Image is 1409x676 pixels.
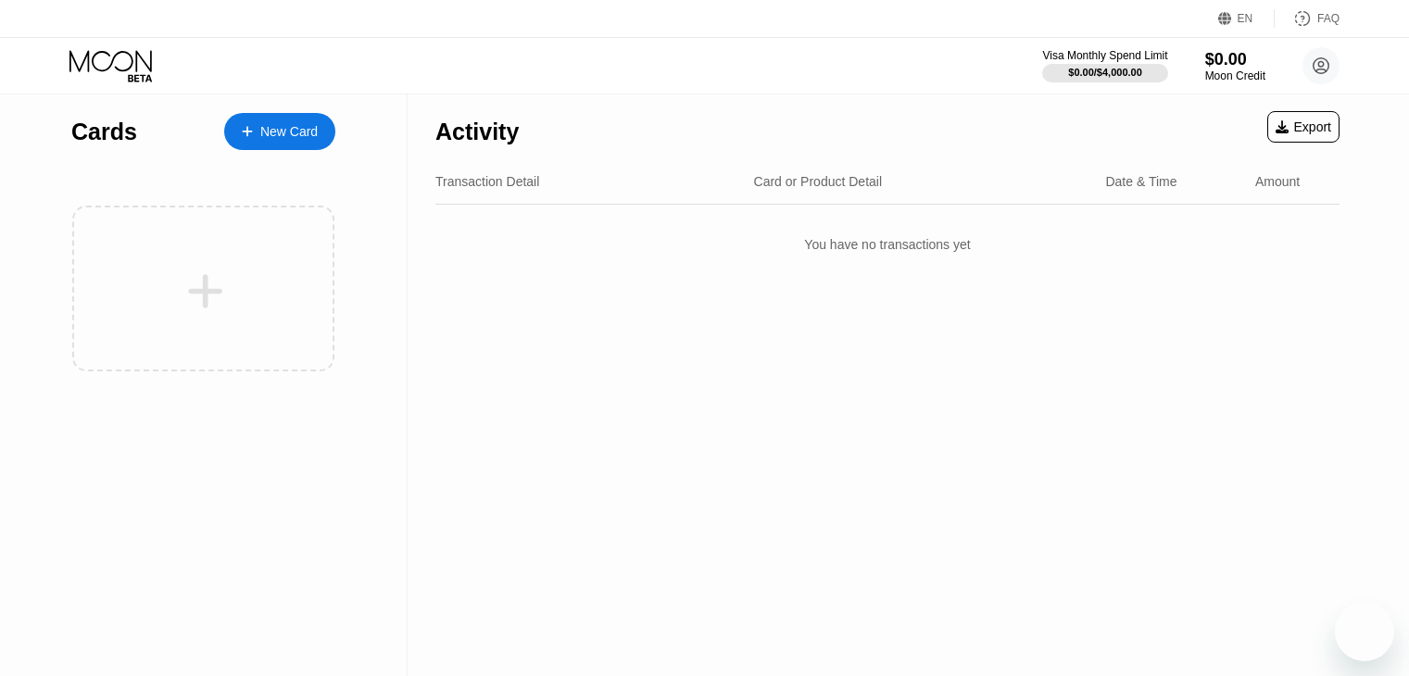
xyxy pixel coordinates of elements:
[224,113,335,150] div: New Card
[1068,67,1142,78] div: $0.00 / $4,000.00
[435,219,1340,270] div: You have no transactions yet
[1317,12,1340,25] div: FAQ
[435,174,539,189] div: Transaction Detail
[1042,49,1167,82] div: Visa Monthly Spend Limit$0.00/$4,000.00
[1205,69,1265,82] div: Moon Credit
[754,174,883,189] div: Card or Product Detail
[1255,174,1300,189] div: Amount
[1267,111,1340,143] div: Export
[1205,50,1265,82] div: $0.00Moon Credit
[260,124,318,140] div: New Card
[1042,49,1167,62] div: Visa Monthly Spend Limit
[71,119,137,145] div: Cards
[1276,119,1331,134] div: Export
[1205,50,1265,69] div: $0.00
[1335,602,1394,661] iframe: Button to launch messaging window
[435,119,519,145] div: Activity
[1238,12,1253,25] div: EN
[1218,9,1275,28] div: EN
[1275,9,1340,28] div: FAQ
[1105,174,1176,189] div: Date & Time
